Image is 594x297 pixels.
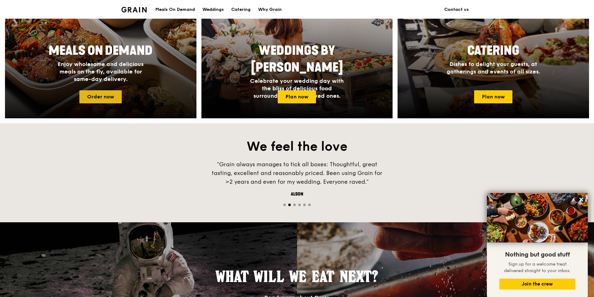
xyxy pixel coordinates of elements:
span: Enjoy wholesome and delicious meals on the fly, available for same-day delivery. [58,61,144,82]
a: Catering [228,0,254,19]
span: Go to slide 6 [308,204,311,206]
div: Alson [204,191,390,197]
span: What will we eat next? [216,267,378,285]
a: Plan now [474,90,512,103]
span: Go to slide 2 [288,204,291,206]
div: Weddings [202,0,224,19]
span: Go to slide 1 [283,204,286,206]
span: Nothing but good stuff [505,251,570,258]
a: Contact us [441,0,473,19]
img: DSC07876-Edit02-Large.jpeg [487,193,588,243]
span: Weddings by [PERSON_NAME] [251,43,343,75]
button: Join the crew [499,279,575,290]
span: Sign up for a welcome treat delivered straight to your inbox. [504,262,571,273]
span: Go to slide 3 [293,204,296,206]
span: Celebrate your wedding day with the bliss of delicious food surrounded by your loved ones. [250,78,344,99]
span: Catering [467,43,519,58]
span: Dishes to delight your guests, at gatherings and events of all sizes. [447,61,540,75]
span: Go to slide 5 [303,204,306,206]
a: Why Grain [254,0,285,19]
div: Meals On Demand [155,0,195,19]
img: Grain [121,7,147,12]
span: Go to slide 4 [298,204,301,206]
button: Close [576,195,586,205]
a: Plan now [278,90,316,103]
a: Weddings [199,0,228,19]
div: "Grain always manages to tick all boxes: Thoughtful, great tasting, excellent and reasonably pric... [204,160,390,186]
span: Meals On Demand [49,43,153,58]
a: Order now [79,90,122,103]
div: Catering [231,0,251,19]
div: Why Grain [258,0,282,19]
